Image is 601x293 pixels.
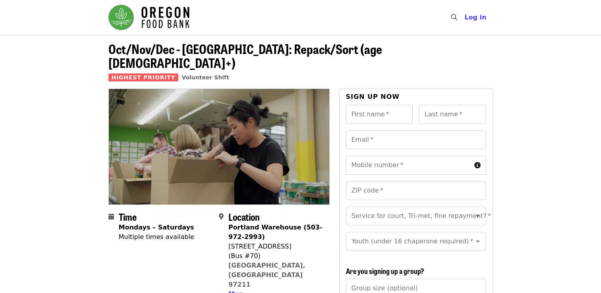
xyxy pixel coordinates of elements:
i: search icon [451,13,457,21]
span: Log in [464,13,486,21]
strong: Portland Warehouse (503-972-2993) [228,224,323,241]
i: circle-info icon [474,162,481,169]
span: Location [228,210,260,224]
img: Oregon Food Bank - Home [108,5,189,30]
strong: Mondays – Saturdays [119,224,194,231]
i: map-marker-alt icon [219,213,224,220]
input: First name [346,105,413,124]
a: Volunteer Shift [182,74,229,81]
input: Last name [419,105,486,124]
div: [STREET_ADDRESS] [228,242,323,251]
div: (Bus #70) [228,251,323,261]
span: Sign up now [346,93,400,100]
i: calendar icon [108,213,114,220]
div: Multiple times available [119,232,194,242]
input: Search [462,8,468,27]
img: Oct/Nov/Dec - Portland: Repack/Sort (age 8+) organized by Oregon Food Bank [109,89,329,204]
input: Email [346,130,486,149]
input: ZIP code [346,181,486,200]
button: Log in [458,10,493,25]
button: Open [472,236,483,247]
span: Are you signing up a group? [346,266,424,276]
span: Highest Priority [108,73,179,81]
a: [GEOGRAPHIC_DATA], [GEOGRAPHIC_DATA] 97211 [228,262,305,288]
span: Oct/Nov/Dec - [GEOGRAPHIC_DATA]: Repack/Sort (age [DEMOGRAPHIC_DATA]+) [108,39,382,72]
span: Time [119,210,137,224]
input: Mobile number [346,156,471,175]
button: Open [472,210,483,222]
